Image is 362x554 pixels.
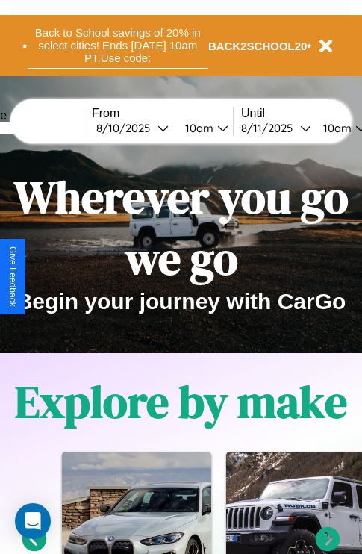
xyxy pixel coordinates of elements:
[28,22,208,69] button: Back to School savings of 20% in select cities! Ends [DATE] 10am PT.Use code:
[241,121,300,135] div: 8 / 11 / 2025
[173,120,233,136] button: 10am
[92,107,233,120] label: From
[316,121,355,135] div: 10am
[208,40,308,52] b: BACK2SCHOOL20
[96,121,157,135] div: 8 / 10 / 2025
[15,371,347,432] h1: Explore by make
[92,120,173,136] button: 8/10/2025
[178,121,217,135] div: 10am
[7,246,18,307] div: Give Feedback
[15,503,51,539] div: Open Intercom Messenger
